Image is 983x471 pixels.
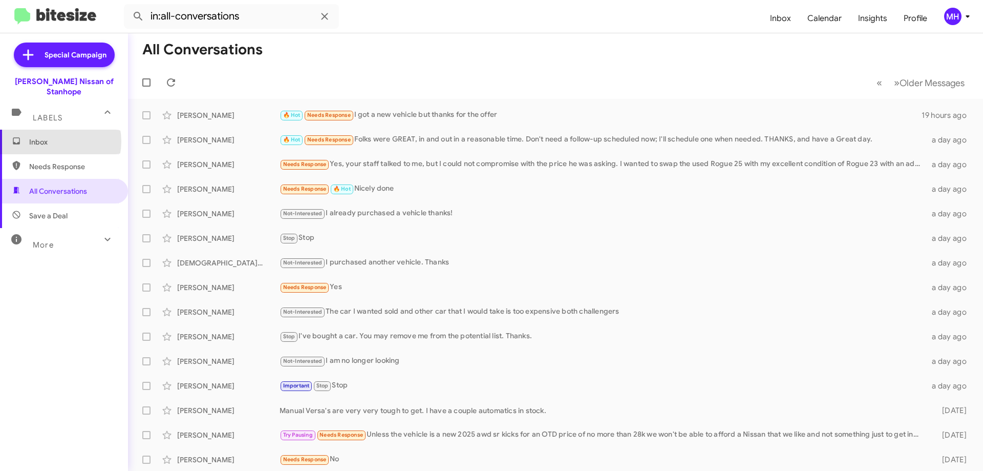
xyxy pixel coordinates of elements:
div: Manual Versa's are very very tough to get. I have a couple automatics in stock. [280,405,926,416]
span: Special Campaign [45,50,106,60]
span: » [894,76,900,89]
span: Inbox [29,137,116,147]
span: 🔥 Hot [283,112,301,118]
div: a day ago [926,209,975,219]
button: Next [888,72,971,93]
div: a day ago [926,356,975,366]
div: [DEMOGRAPHIC_DATA][PERSON_NAME] [177,258,280,268]
span: « [877,76,882,89]
div: a day ago [926,381,975,391]
div: I am no longer looking [280,355,926,367]
div: a day ago [926,282,975,293]
span: 🔥 Hot [333,186,351,192]
span: Needs Response [307,112,351,118]
div: [PERSON_NAME] [177,159,280,170]
div: [DATE] [926,455,975,465]
span: Not-Interested [283,259,323,266]
div: a day ago [926,307,975,317]
h1: All Conversations [142,42,263,58]
div: [PERSON_NAME] [177,110,280,120]
div: [PERSON_NAME] [177,381,280,391]
button: MH [935,8,972,25]
input: Search [124,4,339,29]
span: Needs Response [283,161,327,168]
div: a day ago [926,184,975,194]
div: I got a new vehicle but thanks for the offer [280,109,922,121]
div: [PERSON_NAME] [177,332,280,342]
div: [DATE] [926,405,975,416]
div: MH [944,8,961,25]
div: Yes [280,281,926,293]
div: Folks were GREAT, in and out in a reasonable time. Don't need a follow-up scheduled now; I'll sch... [280,134,926,146]
div: [PERSON_NAME] [177,307,280,317]
div: No [280,454,926,465]
span: Stop [316,382,329,389]
span: Needs Response [283,456,327,463]
span: Important [283,382,310,389]
div: a day ago [926,135,975,145]
span: All Conversations [29,186,87,196]
span: Needs Response [307,136,351,143]
span: Needs Response [319,432,363,438]
div: a day ago [926,258,975,268]
div: Nicely done [280,183,926,195]
div: [PERSON_NAME] [177,356,280,366]
div: [PERSON_NAME] [177,430,280,440]
div: [PERSON_NAME] [177,282,280,293]
nav: Page navigation example [871,72,971,93]
span: Not-Interested [283,210,323,217]
span: Not-Interested [283,358,323,364]
div: [PERSON_NAME] [177,184,280,194]
div: [PERSON_NAME] [177,209,280,219]
span: 🔥 Hot [283,136,301,143]
div: [PERSON_NAME] [177,135,280,145]
div: I already purchased a vehicle thanks! [280,208,926,219]
div: Stop [280,232,926,244]
div: Stop [280,380,926,392]
div: The car I wanted sold and other car that I would take is too expensive both challengers [280,306,926,318]
a: Inbox [762,4,799,33]
span: Needs Response [283,186,327,192]
div: [PERSON_NAME] [177,233,280,243]
div: [PERSON_NAME] [177,455,280,465]
a: Calendar [799,4,850,33]
span: Stop [283,235,295,241]
span: More [33,240,54,250]
span: Not-Interested [283,309,323,315]
span: Save a Deal [29,211,68,221]
span: Try Pausing [283,432,313,438]
a: Special Campaign [14,43,115,67]
div: a day ago [926,332,975,342]
div: I purchased another vehicle. Thanks [280,257,926,269]
div: [DATE] [926,430,975,440]
div: I've bought a car. You may remove me from the potential list. Thanks. [280,331,926,342]
span: Labels [33,113,62,122]
div: a day ago [926,159,975,170]
span: Needs Response [283,284,327,291]
div: 19 hours ago [922,110,975,120]
div: Yes, your staff talked to me, but I could not compromise with the price he was asking. I wanted t... [280,158,926,170]
span: Needs Response [29,161,116,172]
a: Profile [895,4,935,33]
div: Unless the vehicle is a new 2025 awd sr kicks for an OTD price of no more than 28k we won't be ab... [280,429,926,441]
div: a day ago [926,233,975,243]
a: Insights [850,4,895,33]
button: Previous [870,72,888,93]
span: Older Messages [900,77,965,89]
span: Stop [283,333,295,340]
div: [PERSON_NAME] [177,405,280,416]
